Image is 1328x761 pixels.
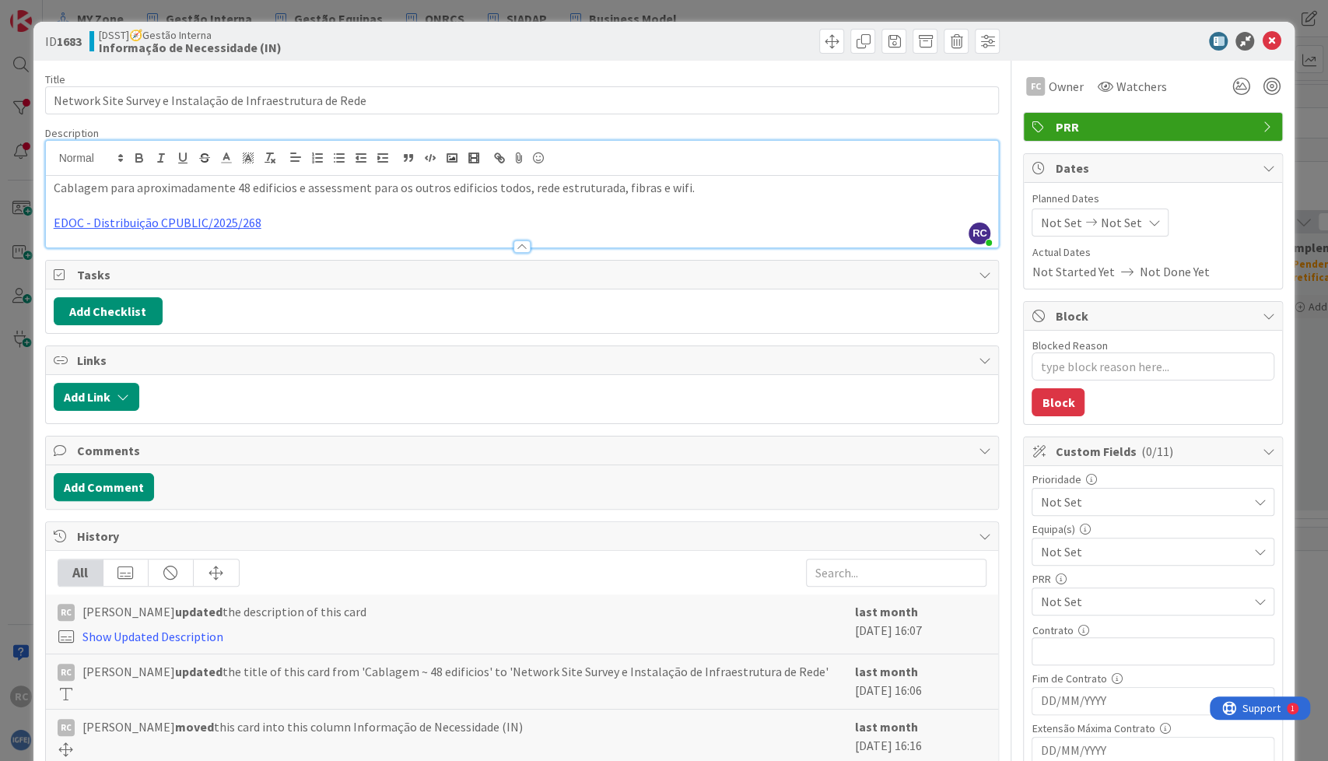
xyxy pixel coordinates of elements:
b: updated [175,604,223,619]
span: ( 0/11 ) [1141,444,1172,459]
div: RC [58,664,75,681]
span: RC [969,223,990,244]
span: Custom Fields [1055,442,1254,461]
label: Contrato [1032,623,1073,637]
div: [DATE] 16:07 [854,602,986,646]
div: [DATE] 16:06 [854,662,986,701]
b: 1683 [57,33,82,49]
div: Fim de Contrato [1032,673,1274,684]
span: Not Set [1040,542,1247,561]
span: History [77,527,971,545]
button: Block [1032,388,1084,416]
span: Planned Dates [1032,191,1274,207]
div: Prioridade [1032,474,1274,485]
span: ID [45,32,82,51]
label: Blocked Reason [1032,338,1107,352]
div: FC [1026,77,1045,96]
span: Not Set [1100,213,1141,232]
span: Links [77,351,971,370]
div: Equipa(s) [1032,524,1274,535]
span: Tasks [77,265,971,284]
div: 1 [81,6,85,19]
div: Extensão Máxima Contrato [1032,723,1274,734]
span: [PERSON_NAME] this card into this column Informação de Necessidade (IN) [82,717,523,736]
b: last month [854,604,917,619]
input: type card name here... [45,86,1000,114]
b: last month [854,664,917,679]
div: RC [58,719,75,736]
span: Watchers [1116,77,1166,96]
span: Comments [77,441,971,460]
div: All [58,559,103,586]
b: updated [175,664,223,679]
div: [DATE] 16:16 [854,717,986,756]
span: PRR [1055,117,1254,136]
span: Not Started Yet [1032,262,1114,281]
span: Not Set [1040,213,1081,232]
button: Add Link [54,383,139,411]
input: Search... [806,559,986,587]
span: Support [33,2,71,21]
input: DD/MM/YYYY [1040,688,1266,714]
b: moved [175,719,214,735]
span: [PERSON_NAME] the description of this card [82,602,366,621]
span: Not Set [1040,491,1239,513]
span: [PERSON_NAME] the title of this card from 'Cablagem ~ 48 edificios' to 'Network Site Survey e Ins... [82,662,829,681]
b: Informação de Necessidade (IN) [99,41,282,54]
div: RC [58,604,75,621]
span: Not Set [1040,592,1247,611]
div: PRR [1032,573,1274,584]
button: Add Comment [54,473,154,501]
span: Not Done Yet [1139,262,1209,281]
span: Description [45,126,99,140]
b: last month [854,719,917,735]
span: Dates [1055,159,1254,177]
p: Cablagem para aproximadamente 48 edificios e assessment para os outros edificios todos, rede estr... [54,179,991,197]
span: [DSST]🧭Gestão Interna [99,29,282,41]
span: Owner [1048,77,1083,96]
a: EDOC - Distribuição CPUBLIC/2025/268 [54,215,261,230]
span: Block [1055,307,1254,325]
span: Actual Dates [1032,244,1274,261]
label: Title [45,72,65,86]
button: Add Checklist [54,297,163,325]
a: Show Updated Description [82,629,223,644]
